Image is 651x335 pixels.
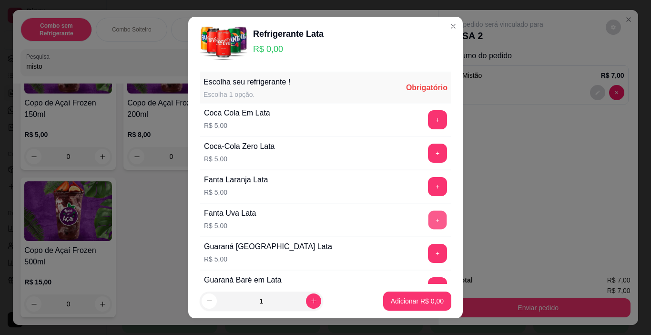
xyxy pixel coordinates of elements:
[428,277,447,296] button: add
[428,211,447,230] button: add
[406,82,448,94] div: Obrigatório
[204,188,268,197] p: R$ 5,00
[204,121,270,130] p: R$ 5,00
[306,293,321,309] button: increase-product-quantity
[204,107,270,119] div: Coca Cola Em Lata
[383,292,451,311] button: Adicionar R$ 0,00
[253,27,324,41] div: Refrigerante Lata
[204,221,256,230] p: R$ 5,00
[204,274,282,286] div: Guaraná Baré em Lata
[428,177,447,196] button: add
[446,19,461,34] button: Close
[204,141,275,152] div: Coca-Cola Zero Lata
[253,42,324,56] p: R$ 0,00
[202,293,217,309] button: decrease-product-quantity
[204,174,268,186] div: Fanta Laranja Lata
[204,154,275,164] p: R$ 5,00
[200,24,247,60] img: product-image
[204,208,256,219] div: Fanta Uva Lata
[428,244,447,263] button: add
[203,76,290,88] div: Escolha seu refrigerante !
[391,296,444,306] p: Adicionar R$ 0,00
[428,144,447,163] button: add
[204,241,332,252] div: Guaraná [GEOGRAPHIC_DATA] Lata
[204,254,332,264] p: R$ 5,00
[428,110,447,129] button: add
[203,90,290,99] div: Escolha 1 opção.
